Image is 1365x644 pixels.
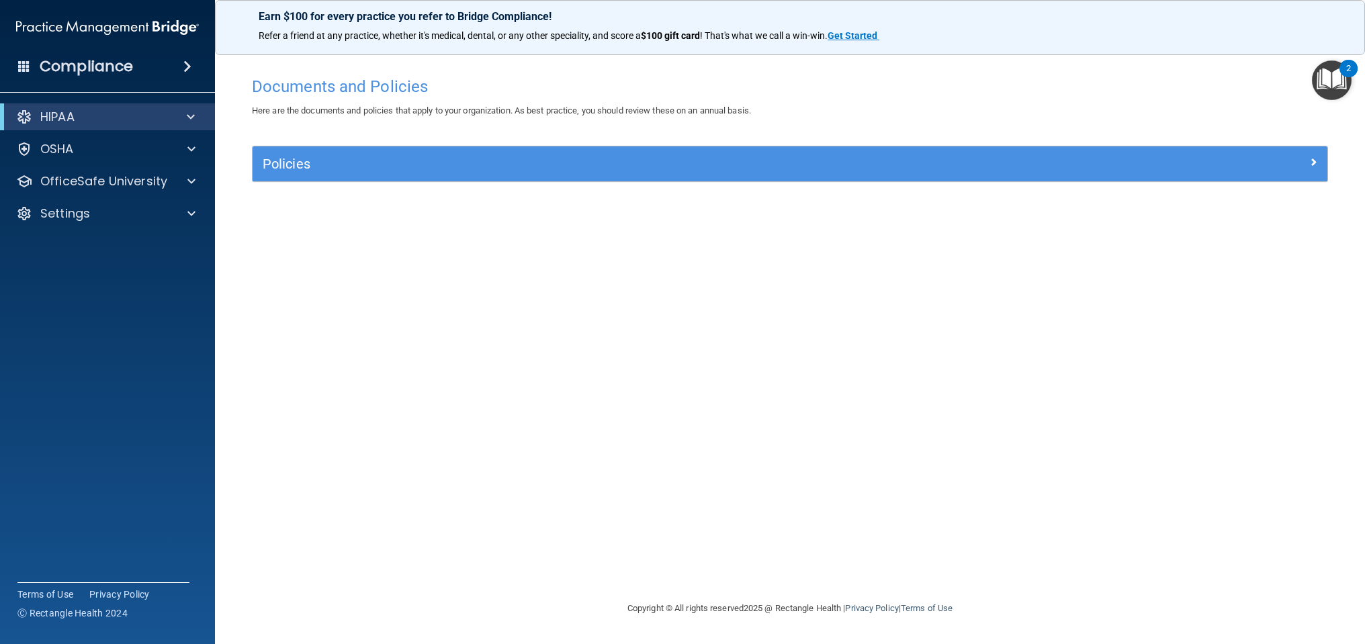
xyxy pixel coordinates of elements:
h4: Compliance [40,57,133,76]
span: Ⓒ Rectangle Health 2024 [17,606,128,620]
a: Privacy Policy [845,603,898,613]
a: HIPAA [16,109,195,125]
p: OfficeSafe University [40,173,167,189]
p: OSHA [40,141,74,157]
button: Open Resource Center, 2 new notifications [1312,60,1352,100]
a: Get Started [828,30,879,41]
strong: Get Started [828,30,877,41]
a: Terms of Use [17,588,73,601]
span: ! That's what we call a win-win. [700,30,828,41]
a: OSHA [16,141,195,157]
strong: $100 gift card [641,30,700,41]
span: Refer a friend at any practice, whether it's medical, dental, or any other speciality, and score a [259,30,641,41]
div: Copyright © All rights reserved 2025 @ Rectangle Health | | [545,587,1035,630]
span: Here are the documents and policies that apply to your organization. As best practice, you should... [252,105,751,116]
a: Policies [263,153,1317,175]
p: Settings [40,205,90,222]
h5: Policies [263,156,1049,171]
div: 2 [1346,68,1351,86]
a: Settings [16,205,195,222]
p: Earn $100 for every practice you refer to Bridge Compliance! [259,10,1321,23]
a: Privacy Policy [89,588,150,601]
img: PMB logo [16,14,199,41]
h4: Documents and Policies [252,78,1328,95]
a: Terms of Use [901,603,953,613]
a: OfficeSafe University [16,173,195,189]
p: HIPAA [40,109,75,125]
